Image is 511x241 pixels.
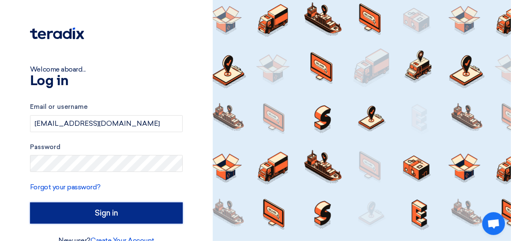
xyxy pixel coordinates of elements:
[30,102,183,112] label: Email or username
[30,28,84,39] img: Teradix logo
[30,142,183,152] label: Password
[30,64,183,75] div: Welcome aboard...
[30,115,183,132] input: Enter your business email or username
[30,75,183,88] h1: Log in
[482,212,505,235] div: Open chat
[30,202,183,224] input: Sign in
[30,183,101,191] a: Forgot your password?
